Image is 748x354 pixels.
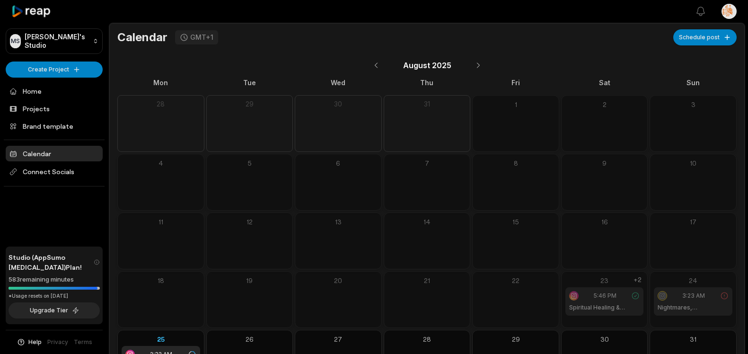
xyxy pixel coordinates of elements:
div: 22 [476,275,555,285]
div: 16 [565,217,644,227]
div: 9 [565,158,644,168]
p: [PERSON_NAME]'s Studio [25,33,89,50]
div: 24 [654,275,732,285]
div: Mon [117,78,204,88]
a: Calendar [6,146,103,161]
div: 17 [654,217,732,227]
div: 12 [211,217,289,227]
div: Thu [384,78,471,88]
div: 15 [476,217,555,227]
div: 7 [388,158,466,168]
button: Help [17,338,42,346]
button: Schedule post [673,29,737,45]
div: *Usage resets on [DATE] [9,292,100,300]
button: Upgrade Tier [9,302,100,319]
div: Fri [472,78,559,88]
div: 20 [299,275,378,285]
div: 8 [476,158,555,168]
div: 28 [122,99,200,109]
div: 10 [654,158,732,168]
h1: Spiritual Healing & Roohani Ilaj | Jinn & Evil Eye Black Magic Removal Online [569,303,640,312]
h1: Calendar [117,30,167,44]
span: 5:46 PM [594,292,616,300]
div: 19 [211,275,289,285]
a: Home [6,83,103,99]
div: 25 [122,334,200,344]
div: 31 [388,99,466,109]
div: 13 [299,217,378,227]
div: 6 [299,158,378,168]
div: 23 [565,275,644,285]
div: 18 [122,275,200,285]
div: 21 [388,275,466,285]
div: 14 [388,217,466,227]
div: 5 [211,158,289,168]
div: MS [10,34,21,48]
a: Privacy [47,338,68,346]
button: Create Project [6,62,103,78]
div: Tue [206,78,293,88]
span: Studio (AppSumo [MEDICAL_DATA]) Plan! [9,252,94,272]
h1: Nightmares, [MEDICAL_DATA] & Black Magic [658,303,729,312]
div: 2 [565,99,644,109]
a: Projects [6,101,103,116]
div: 4 [122,158,200,168]
div: 11 [122,217,200,227]
div: Sat [561,78,648,88]
div: 30 [299,99,378,109]
div: 583 remaining minutes [9,275,100,284]
div: Sun [650,78,737,88]
div: 29 [211,99,289,109]
span: Help [28,338,42,346]
div: Wed [295,78,382,88]
span: Connect Socials [6,163,103,180]
a: Terms [74,338,92,346]
div: 1 [476,99,555,109]
a: Brand template [6,118,103,134]
span: 3:23 AM [682,292,705,300]
div: 3 [654,99,732,109]
span: August 2025 [403,60,451,71]
div: GMT+1 [190,33,213,42]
